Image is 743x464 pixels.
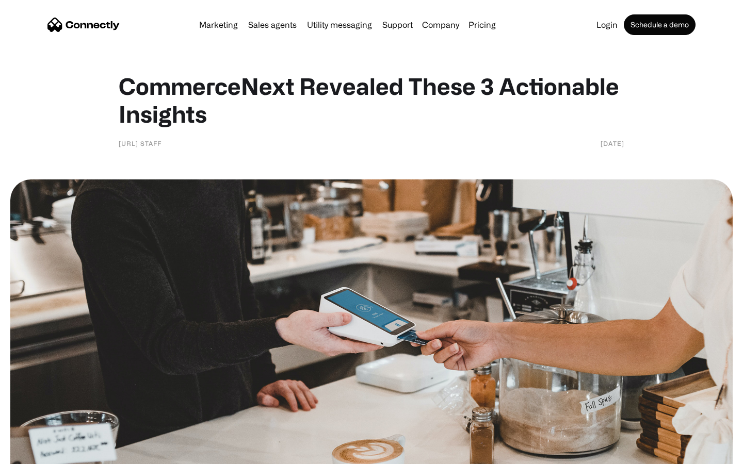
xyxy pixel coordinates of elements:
[601,138,624,148] div: [DATE]
[10,446,62,460] aside: Language selected: English
[378,21,417,29] a: Support
[464,21,500,29] a: Pricing
[195,21,242,29] a: Marketing
[119,72,624,128] h1: CommerceNext Revealed These 3 Actionable Insights
[422,18,459,32] div: Company
[303,21,376,29] a: Utility messaging
[592,21,622,29] a: Login
[624,14,696,35] a: Schedule a demo
[119,138,161,148] div: [URL] Staff
[244,21,301,29] a: Sales agents
[21,446,62,460] ul: Language list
